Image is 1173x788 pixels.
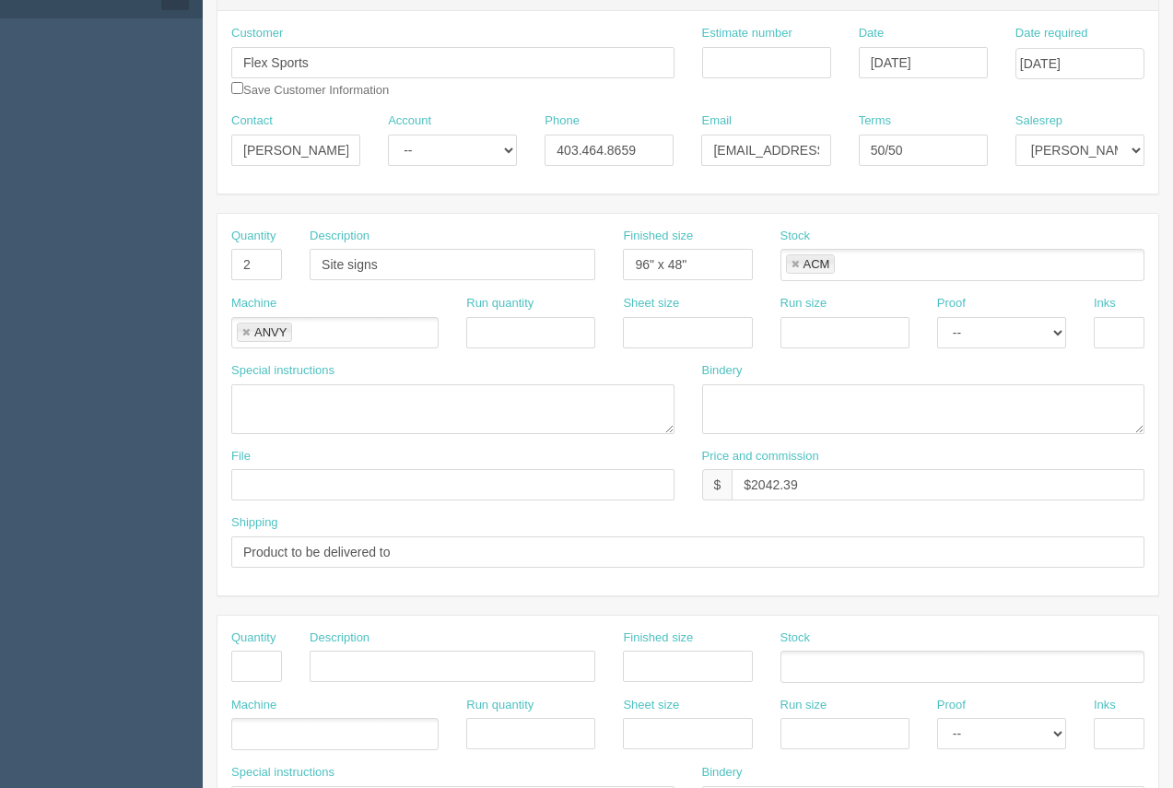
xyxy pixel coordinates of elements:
[937,697,966,714] label: Proof
[231,25,674,99] div: Save Customer Information
[702,448,819,465] label: Price and commission
[310,629,369,647] label: Description
[231,228,276,245] label: Quantity
[466,295,534,312] label: Run quantity
[702,764,743,782] label: Bindery
[231,47,674,78] input: Enter customer name
[1094,295,1116,312] label: Inks
[231,25,283,42] label: Customer
[780,697,827,714] label: Run size
[859,112,891,130] label: Terms
[623,295,679,312] label: Sheet size
[231,295,276,312] label: Machine
[1094,697,1116,714] label: Inks
[701,112,732,130] label: Email
[231,362,334,380] label: Special instructions
[310,228,369,245] label: Description
[231,448,251,465] label: File
[254,326,287,338] div: ANVY
[804,258,830,270] div: ACM
[780,629,811,647] label: Stock
[859,25,884,42] label: Date
[623,697,679,714] label: Sheet size
[231,764,334,782] label: Special instructions
[466,697,534,714] label: Run quantity
[231,629,276,647] label: Quantity
[1015,112,1062,130] label: Salesrep
[231,112,273,130] label: Contact
[231,514,278,532] label: Shipping
[231,697,276,714] label: Machine
[780,228,811,245] label: Stock
[623,228,693,245] label: Finished size
[545,112,580,130] label: Phone
[702,469,733,500] div: $
[388,112,431,130] label: Account
[702,362,743,380] label: Bindery
[780,295,827,312] label: Run size
[1015,25,1088,42] label: Date required
[623,629,693,647] label: Finished size
[937,295,966,312] label: Proof
[702,25,792,42] label: Estimate number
